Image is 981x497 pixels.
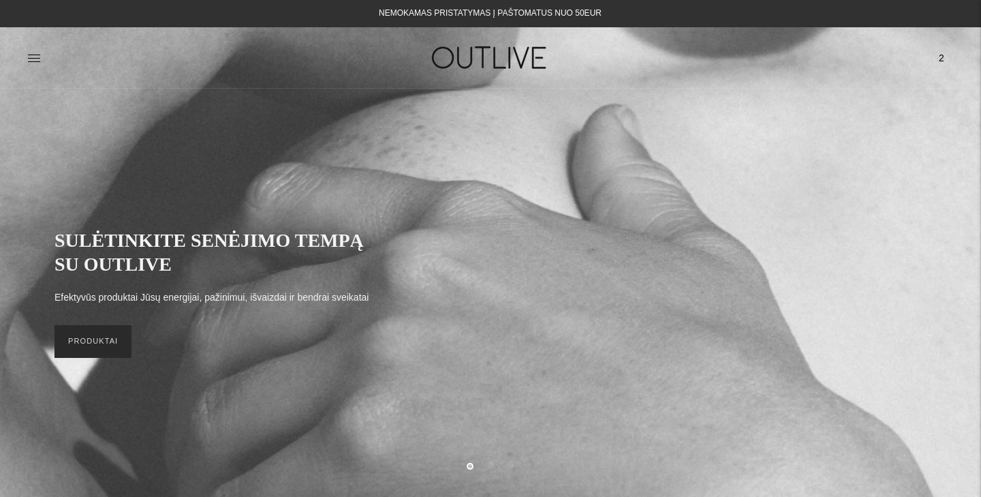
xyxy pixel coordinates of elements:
button: Move carousel to slide 1 [467,463,473,470]
img: OUTLIVE [405,34,576,81]
div: NEMOKAMAS PRISTATYMAS Į PAŠTOMATUS NUO 50EUR [379,5,602,22]
button: Move carousel to slide 3 [508,462,514,468]
p: Efektyvūs produktai Jūsų energijai, pažinimui, išvaizdai ir bendrai sveikatai [54,290,369,306]
button: Move carousel to slide 2 [487,462,494,468]
span: 2 [932,48,951,67]
a: PRODUKTAI [54,325,131,358]
h2: SULĖTINKITE SENĖJIMO TEMPĄ SU OUTLIVE [54,228,381,276]
a: 2 [929,43,954,73]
